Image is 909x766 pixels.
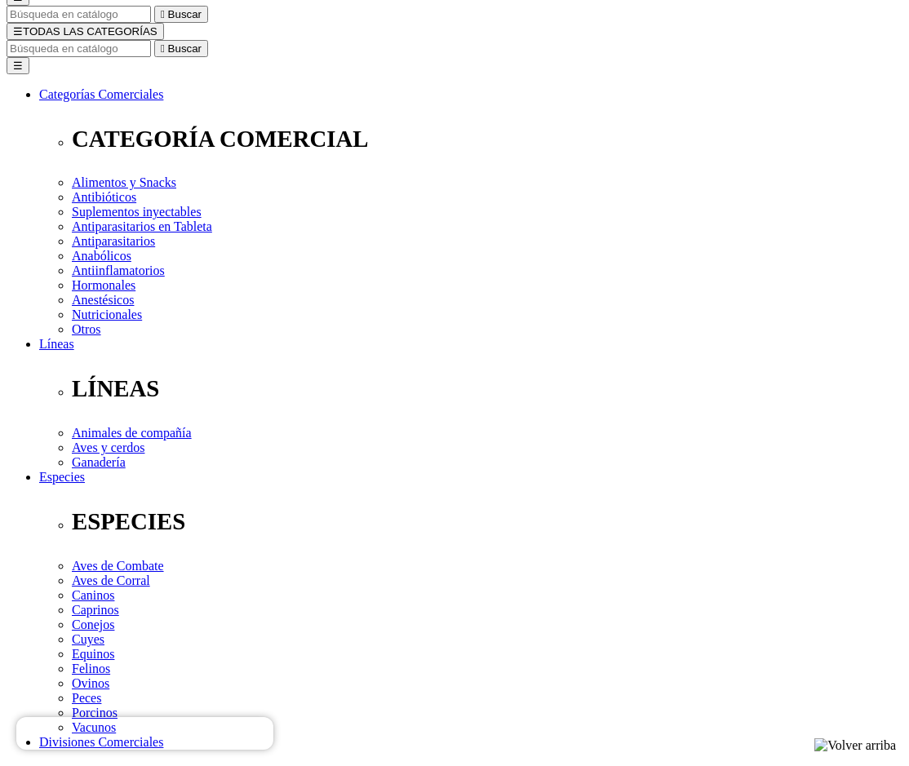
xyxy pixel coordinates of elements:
[72,322,101,336] a: Otros
[72,375,902,402] p: LÍNEAS
[72,588,114,602] a: Caninos
[39,87,163,101] a: Categorías Comerciales
[72,126,902,153] p: CATEGORÍA COMERCIAL
[7,40,151,57] input: Buscar
[168,42,202,55] span: Buscar
[154,6,208,23] button:  Buscar
[72,278,135,292] a: Hormonales
[72,455,126,469] a: Ganadería
[72,508,902,535] p: ESPECIES
[39,337,74,351] a: Líneas
[72,706,118,720] a: Porcinos
[72,632,104,646] a: Cuyes
[72,205,202,219] a: Suplementos inyectables
[72,219,212,233] a: Antiparasitarios en Tableta
[161,42,165,55] i: 
[154,40,208,57] button:  Buscar
[72,175,176,189] a: Alimentos y Snacks
[72,691,101,705] a: Peces
[72,441,144,454] a: Aves y cerdos
[72,618,114,631] a: Conejos
[7,6,151,23] input: Buscar
[72,263,165,277] a: Antiinflamatorios
[72,234,155,248] a: Antiparasitarios
[7,23,164,40] button: ☰TODAS LAS CATEGORÍAS
[7,57,29,74] button: ☰
[72,190,136,204] a: Antibióticos
[72,676,109,690] a: Ovinos
[72,426,192,440] a: Animales de compañía
[814,738,896,753] img: Volver arriba
[72,573,150,587] a: Aves de Corral
[13,25,23,38] span: ☰
[72,662,110,675] a: Felinos
[72,603,119,617] a: Caprinos
[72,308,142,321] a: Nutricionales
[72,249,131,263] a: Anabólicos
[16,717,273,750] iframe: Brevo live chat
[168,8,202,20] span: Buscar
[72,293,134,307] a: Anestésicos
[72,647,114,661] a: Equinos
[72,559,164,573] a: Aves de Combate
[161,8,165,20] i: 
[39,470,85,484] a: Especies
